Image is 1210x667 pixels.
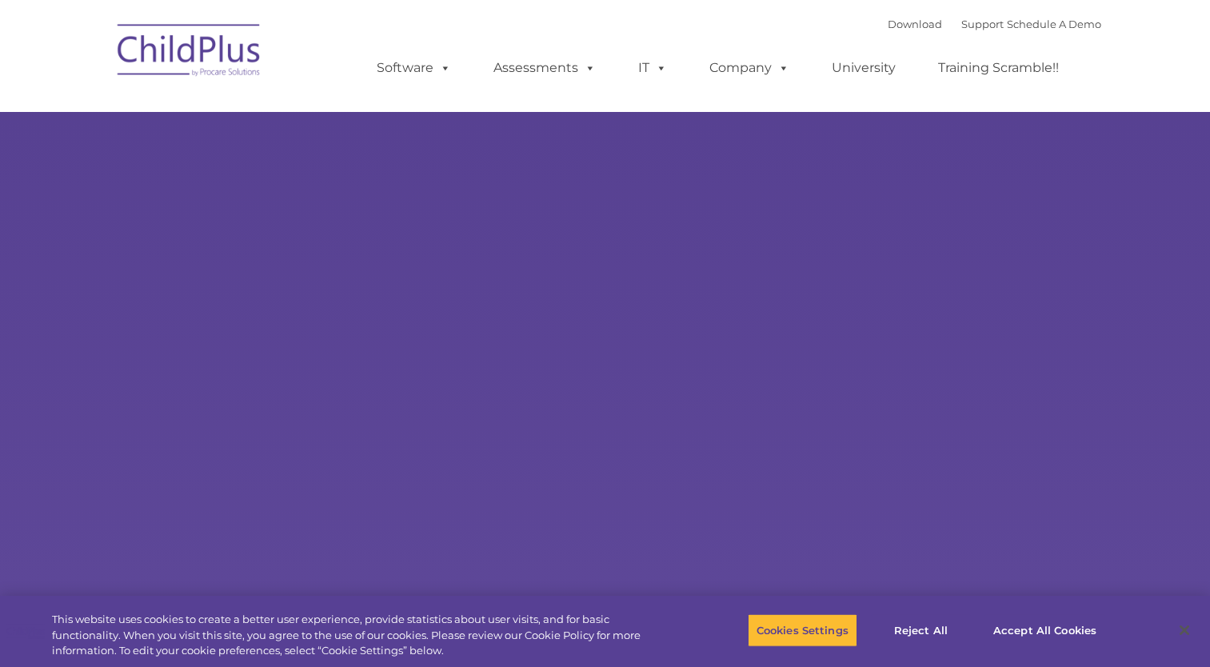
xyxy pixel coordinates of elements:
a: Download [888,18,942,30]
div: This website uses cookies to create a better user experience, provide statistics about user visit... [52,612,665,659]
font: | [888,18,1101,30]
a: Schedule A Demo [1007,18,1101,30]
a: IT [622,52,683,84]
button: Cookies Settings [748,613,857,647]
a: Training Scramble!! [922,52,1075,84]
a: Assessments [477,52,612,84]
button: Reject All [871,613,971,647]
a: Support [961,18,1004,30]
a: University [816,52,912,84]
button: Close [1167,613,1202,648]
a: Software [361,52,467,84]
img: ChildPlus by Procare Solutions [110,13,270,93]
button: Accept All Cookies [984,613,1105,647]
a: Company [693,52,805,84]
